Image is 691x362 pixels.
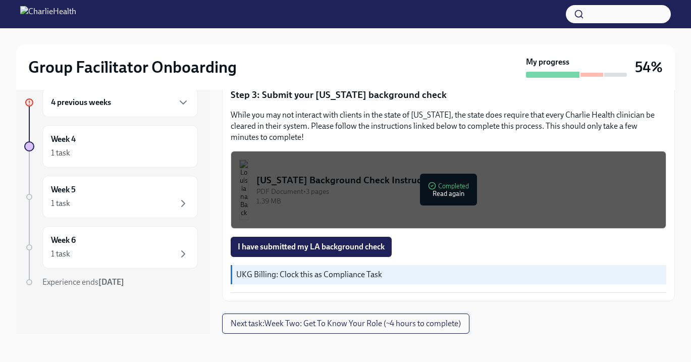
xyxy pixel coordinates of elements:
h6: Week 5 [51,184,76,195]
span: Experience ends [42,277,124,287]
h2: Group Facilitator Onboarding [28,57,237,77]
div: PDF Document • 3 pages [256,187,658,196]
div: 1.39 MB [256,196,658,206]
h6: 4 previous weeks [51,97,111,108]
div: [US_STATE] Background Check Instructions [256,174,658,187]
p: Step 3: Submit your [US_STATE] background check [231,88,666,101]
img: Louisiana Background Check Instructions [239,160,248,220]
a: Week 41 task [24,125,198,168]
h3: 54% [635,58,663,76]
span: Next task : Week Two: Get To Know Your Role (~4 hours to complete) [231,319,461,329]
a: Week 51 task [24,176,198,218]
div: 1 task [51,198,70,209]
strong: My progress [526,57,569,68]
h6: Week 6 [51,235,76,246]
button: Next task:Week Two: Get To Know Your Role (~4 hours to complete) [222,314,469,334]
div: 1 task [51,147,70,159]
span: I have submitted my LA background check [238,242,385,252]
h6: Week 4 [51,134,76,145]
div: 4 previous weeks [42,88,198,117]
p: UKG Billing: Clock this as Compliance Task [236,269,662,280]
img: CharlieHealth [20,6,76,22]
button: I have submitted my LA background check [231,237,392,257]
div: 1 task [51,248,70,260]
a: Week 61 task [24,226,198,269]
p: While you may not interact with clients in the state of [US_STATE], the state does require that e... [231,110,666,143]
strong: [DATE] [98,277,124,287]
button: [US_STATE] Background Check InstructionsPDF Document•3 pages1.39 MBCompletedRead again [231,151,666,229]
